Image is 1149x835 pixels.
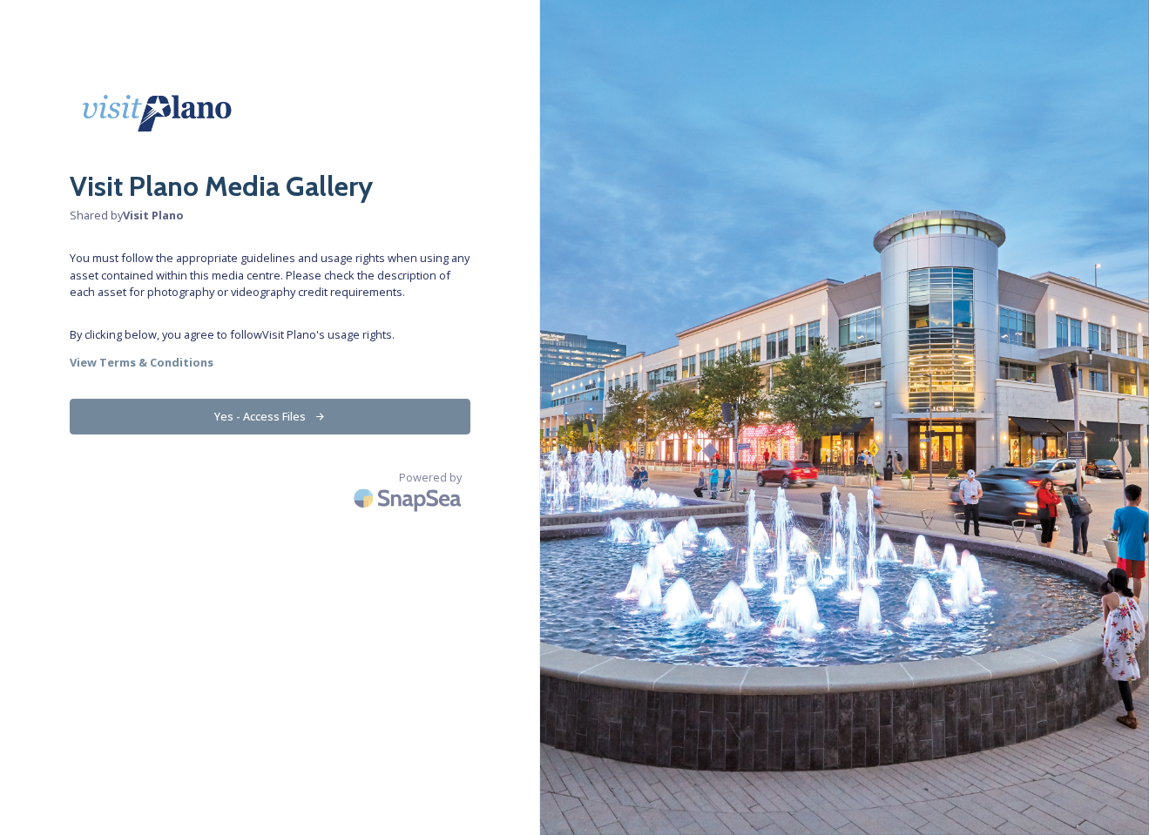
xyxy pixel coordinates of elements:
[70,352,470,373] a: View Terms & Conditions
[70,327,470,343] span: By clicking below, you agree to follow Visit Plano 's usage rights.
[70,250,470,300] span: You must follow the appropriate guidelines and usage rights when using any asset contained within...
[70,207,470,224] span: Shared by
[70,70,244,157] img: visit-plano-social-optimized.jpg
[70,165,470,207] h2: Visit Plano Media Gallery
[70,399,470,434] button: Yes - Access Files
[70,354,213,370] strong: View Terms & Conditions
[123,207,184,223] strong: Visit Plano
[348,478,470,519] img: SnapSea Logo
[399,469,462,486] span: Powered by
